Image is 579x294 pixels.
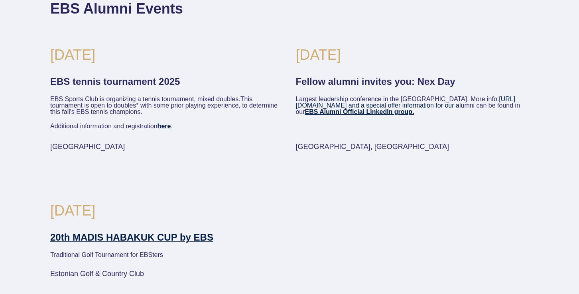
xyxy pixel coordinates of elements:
[50,141,284,153] h2: [GEOGRAPHIC_DATA]
[295,141,529,153] h2: [GEOGRAPHIC_DATA], [GEOGRAPHIC_DATA]
[50,0,529,17] h2: EBS Alumni Events
[305,108,414,115] a: EBS Alumni Official LinkedIn group.
[50,251,163,258] span: Traditional Golf Tournament for EBSters
[295,96,515,109] a: [URL][DOMAIN_NAME] and a special offer information for our a
[50,202,95,219] span: [DATE]
[50,232,213,243] a: 20th MADIS HABAKUK CUP by EBS
[50,96,278,115] span: This tournament is open to doubles* with some prior playing experience, to determine this fall's ...
[50,76,180,87] span: EBS tennis tournament 2025
[295,47,341,63] span: [DATE]
[50,123,173,129] span: Additional information and registration .
[295,76,455,87] span: Fellow alumni invites you: Nex Day
[50,268,529,280] h2: Estonian Golf & Country Club
[50,96,284,115] h2: EBS Sports Club is organizing a tennis tournament, mixed doubles.
[158,123,171,129] a: here
[50,47,95,63] span: [DATE]
[295,96,520,115] span: Largest leadership conference in the [GEOGRAPHIC_DATA]. More info: lumni can be found in our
